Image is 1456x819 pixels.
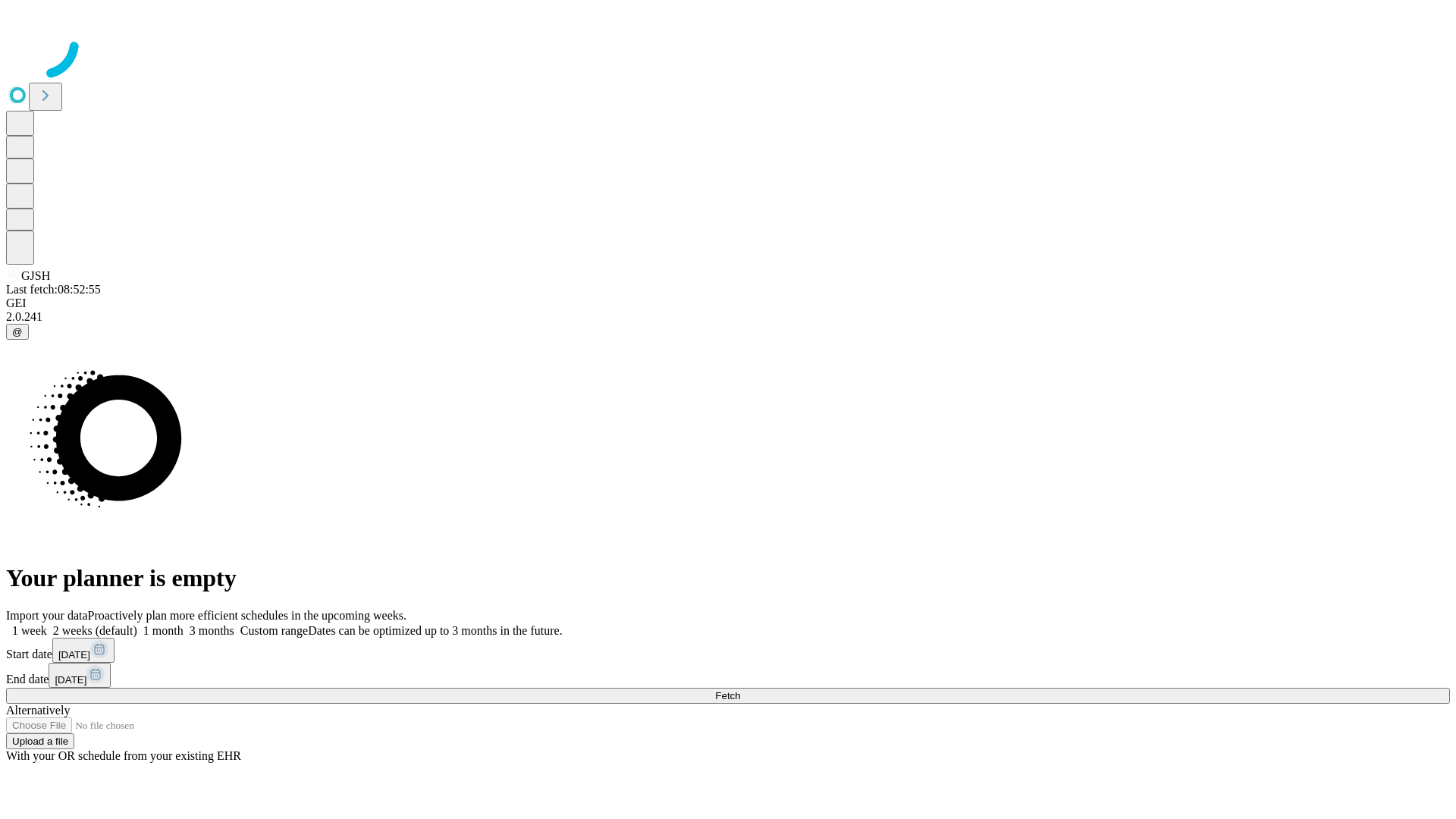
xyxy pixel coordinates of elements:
[6,283,101,296] span: Last fetch: 08:52:55
[55,674,86,686] span: [DATE]
[308,624,562,637] span: Dates can be optimized up to 3 months in the future.
[6,688,1450,704] button: Fetch
[6,749,241,762] span: With your OR schedule from your existing EHR
[49,663,111,688] button: [DATE]
[21,269,50,282] span: GJSH
[88,609,406,622] span: Proactively plan more efficient schedules in the upcoming weeks.
[715,690,740,701] span: Fetch
[58,649,90,661] span: [DATE]
[143,624,184,637] span: 1 month
[6,704,70,717] span: Alternatively
[6,609,88,622] span: Import your data
[6,638,1450,663] div: Start date
[6,297,1450,310] div: GEI
[6,733,74,749] button: Upload a file
[6,663,1450,688] div: End date
[190,624,234,637] span: 3 months
[12,624,47,637] span: 1 week
[6,324,29,340] button: @
[12,326,23,337] span: @
[240,624,308,637] span: Custom range
[53,624,137,637] span: 2 weeks (default)
[52,638,115,663] button: [DATE]
[6,310,1450,324] div: 2.0.241
[6,564,1450,592] h1: Your planner is empty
